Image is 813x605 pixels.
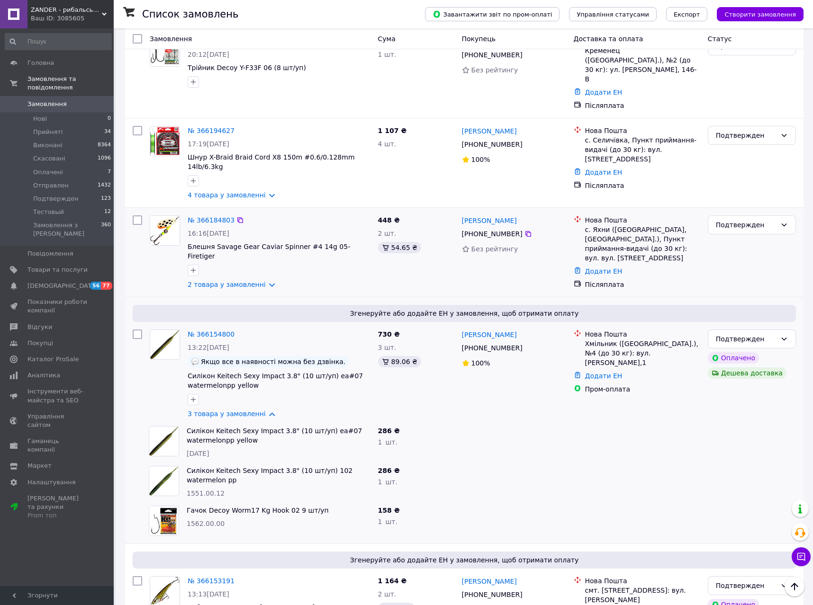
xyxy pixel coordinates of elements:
span: [PHONE_NUMBER] [462,141,523,148]
span: Доставка та оплата [574,35,643,43]
span: Згенеруйте або додайте ЕН у замовлення, щоб отримати оплату [136,555,792,565]
a: Трійник Decoy Y-F33F 06 (8 шт/уп) [188,64,306,71]
span: 1 шт. [378,478,397,486]
span: Без рейтингу [471,245,518,253]
a: Додати ЕН [585,89,623,96]
a: Силікон Keitech Sexy Impact 3.8" (10 шт/уп) ea#07 watermelonpp yellow [188,372,363,389]
a: Додати ЕН [585,267,623,275]
a: Шнур X-Braid Braid Cord X8 150m #0.6/0.128mm 14lb/6.3kg [188,153,355,170]
span: 17:19[DATE] [188,140,229,148]
span: Інструменти веб-майстра та SEO [27,387,88,404]
span: Скасовані [33,154,65,163]
span: 1096 [98,154,111,163]
a: № 366153191 [188,577,235,585]
button: Наверх [785,577,804,596]
span: 4 шт. [378,140,397,148]
span: Замовлення та повідомлення [27,75,114,92]
span: Замовлення [150,35,192,43]
div: с. Селичівка, Пункт приймання-видачі (до 30 кг): вул. [STREET_ADDRESS] [585,135,700,164]
a: Блешня Savage Gear Caviar Spinner #4 14g 05-Firetiger [188,243,350,260]
div: с. Яхни ([GEOGRAPHIC_DATA], [GEOGRAPHIC_DATA].), Пункт приймання-видачі (до 30 кг): вул. вул. [ST... [585,225,700,263]
span: Нові [33,115,47,123]
span: 7 [108,168,111,177]
span: 286 ₴ [378,427,400,435]
span: 34 [104,128,111,136]
span: Відгуки [27,323,52,331]
span: 1 107 ₴ [378,127,407,134]
span: [DEMOGRAPHIC_DATA] [27,282,98,290]
img: Фото товару [149,506,179,535]
span: Каталог ProSale [27,355,79,364]
span: Повідомлення [27,249,73,258]
span: Управління сайтом [27,412,88,429]
a: [PERSON_NAME] [462,216,517,225]
span: 13:13[DATE] [188,590,229,598]
span: [PHONE_NUMBER] [462,51,523,59]
a: Фото товару [150,215,180,246]
div: Подтвержден [716,580,777,591]
span: 20:12[DATE] [188,51,229,58]
span: Створити замовлення [724,11,796,18]
span: Подтвержден [33,195,78,203]
span: Статус [708,35,732,43]
span: 158 ₴ [378,507,400,514]
span: 3 шт. [378,344,397,351]
img: Фото товару [150,216,180,245]
span: Без рейтингу [471,66,518,74]
div: Нова Пошта [585,215,700,225]
span: 730 ₴ [378,330,400,338]
a: [PERSON_NAME] [462,126,517,136]
span: 13:22[DATE] [188,344,229,351]
button: Чат з покупцем [792,547,811,566]
span: Маркет [27,462,52,470]
button: Завантажити звіт по пром-оплаті [425,7,560,21]
span: 56 [90,282,101,290]
span: 100% [471,156,490,163]
span: 100% [471,359,490,367]
a: Фото товару [150,36,180,67]
div: Пром-оплата [585,384,700,394]
span: 77 [101,282,112,290]
span: 0 [108,115,111,123]
span: 1432 [98,181,111,190]
span: 16:16[DATE] [188,230,229,237]
span: 360 [101,221,111,238]
a: № 366184803 [188,216,235,224]
span: Отправлен [33,181,69,190]
img: Фото товару [150,37,180,66]
div: Ваш ID: 3085605 [31,14,114,23]
div: Післяплата [585,101,700,110]
span: 123 [101,195,111,203]
span: Покупці [27,339,53,347]
span: Товари та послуги [27,266,88,274]
span: Замовлення [27,100,67,108]
button: Створити замовлення [717,7,804,21]
a: Додати ЕН [585,372,623,380]
h1: Список замовлень [142,9,238,20]
span: Налаштування [27,478,76,487]
a: Додати ЕН [585,169,623,176]
span: Покупець [462,35,496,43]
button: Управління статусами [569,7,657,21]
a: Силікон Keitech Sexy Impact 3.8" (10 шт/уп) ea#07 watermelonpp yellow [187,427,362,444]
span: 12 [104,208,111,216]
span: Прийняті [33,128,63,136]
a: Гачок Decoy Worm17 Kg Hook 02 9 шт/уп [187,507,329,514]
span: 1551.00.12 [187,489,225,497]
a: [PERSON_NAME] [462,577,517,586]
span: 1 шт. [378,518,397,525]
a: Фото товару [150,126,180,156]
div: Дешева доставка [708,367,786,379]
a: Створити замовлення [707,10,804,18]
span: 448 ₴ [378,216,400,224]
span: Управління статусами [577,11,649,18]
a: Фото товару [150,329,180,360]
div: Prom топ [27,511,88,520]
a: 3 товара у замовленні [188,410,266,418]
span: Виконані [33,141,63,150]
span: Показники роботи компанії [27,298,88,315]
span: 2 шт. [378,590,397,598]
